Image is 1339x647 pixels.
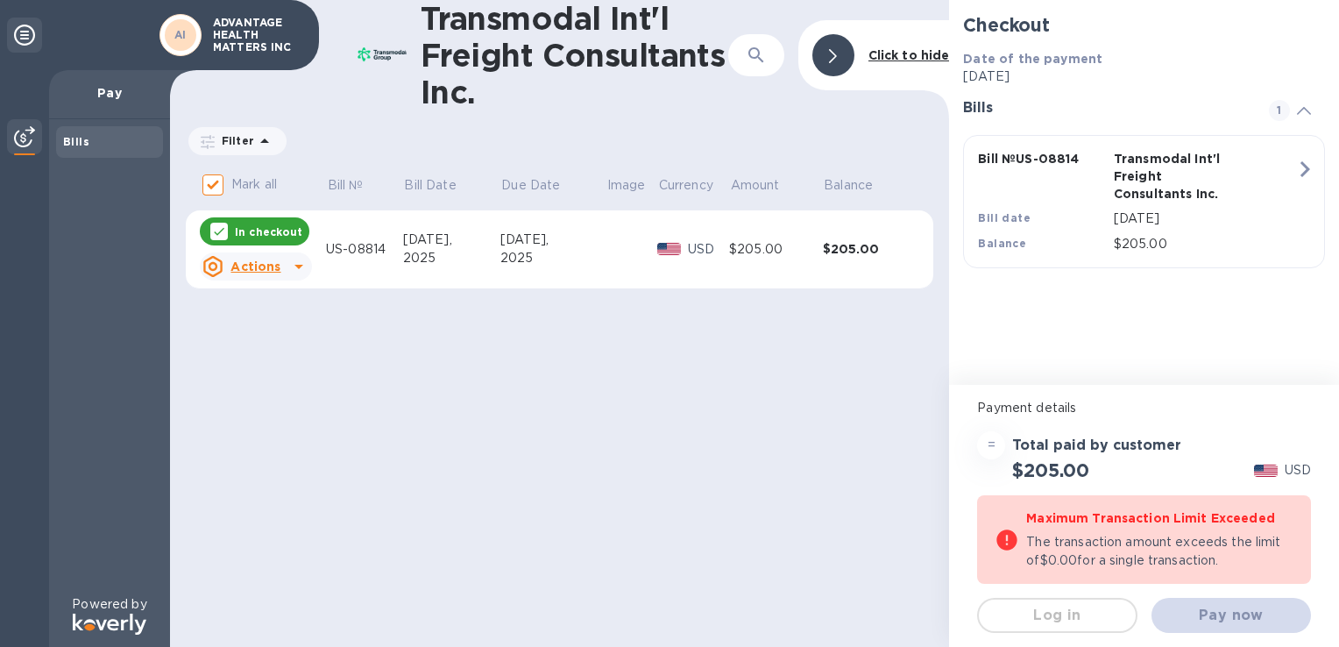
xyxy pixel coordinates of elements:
span: 1 [1269,100,1290,121]
p: Powered by [72,595,146,614]
div: $205.00 [729,240,823,259]
p: Transmodal Int'l Freight Consultants Inc. [1114,150,1242,203]
p: Bill № [328,176,364,195]
img: USD [657,243,681,255]
p: $205.00 [1114,235,1296,253]
b: Maximum Transaction Limit Exceeded [1026,511,1274,525]
p: Pay [63,84,156,102]
span: Balance [824,176,896,195]
b: Bill date [978,211,1031,224]
b: Date of the payment [963,52,1102,66]
p: [DATE] [1114,210,1296,228]
span: Bill № [328,176,386,195]
p: Payment details [977,399,1311,417]
p: ADVANTAGE HEALTH MATTERS INC [213,17,301,53]
h3: Total paid by customer [1012,437,1181,454]
p: Bill Date [404,176,456,195]
p: Balance [824,176,873,195]
p: Image [607,176,646,195]
b: Click to hide [868,48,950,62]
img: USD [1254,465,1278,477]
p: [DATE] [963,68,1325,86]
p: In checkout [235,224,302,239]
div: [DATE], [500,231,606,249]
p: Bill № US-08814 [978,150,1106,167]
span: Amount [731,176,803,195]
h2: $205.00 [1012,459,1089,481]
p: The transaction amount exceeds the limit of $0.00 for a single transaction. [1026,533,1293,570]
div: 2025 [403,249,500,267]
div: 2025 [500,249,606,267]
p: Filter [215,133,254,148]
h2: Checkout [963,14,1325,36]
u: Actions [230,260,280,274]
p: Amount [731,176,780,195]
p: Mark all [231,175,277,194]
p: USD [688,240,729,259]
p: Due Date [501,176,560,195]
p: USD [1285,461,1311,480]
b: Balance [978,237,1026,250]
h3: Bills [963,100,1248,117]
b: Bills [63,135,89,148]
div: [DATE], [403,231,500,249]
b: AI [174,28,187,41]
button: Bill №US-08814Transmodal Int'l Freight Consultants Inc.Bill date[DATE]Balance$205.00 [963,135,1325,268]
span: Bill Date [404,176,478,195]
div: $205.00 [823,240,917,258]
div: US-08814 [326,240,403,259]
img: Logo [73,614,146,635]
span: Due Date [501,176,583,195]
div: = [977,431,1005,459]
p: Currency [659,176,713,195]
